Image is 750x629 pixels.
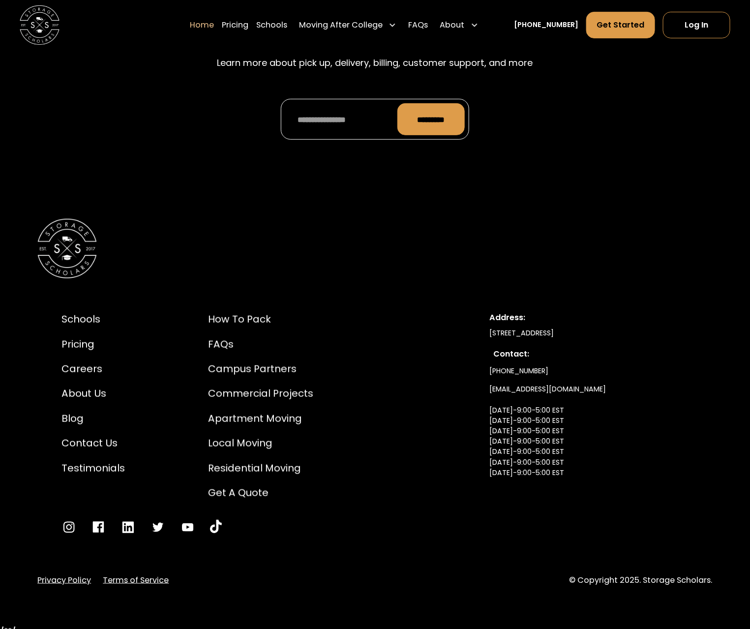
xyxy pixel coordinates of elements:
[103,574,169,586] a: Terms of Service
[436,11,482,38] div: About
[208,461,313,476] a: Residential Moving
[208,337,313,352] a: FAQs
[222,11,248,38] a: Pricing
[295,11,400,38] div: Moving After College
[247,34,503,52] h3: Exclusive Discounts and Promotions
[91,520,106,535] a: Go to Facebook
[489,328,689,338] div: [STREET_ADDRESS]
[61,386,125,401] a: About Us
[489,380,606,503] a: [EMAIL_ADDRESS][DOMAIN_NAME][DATE]-9:00-5:00 EST[DATE]-9:00-5:00 EST[DATE]-9:00-5:00 EST[DATE]-9:...
[208,436,313,450] a: Local Moving
[440,19,465,30] div: About
[61,312,125,327] a: Schools
[208,485,313,500] a: Get a Quote
[208,361,313,376] a: Campus Partners
[120,520,135,535] a: Go to LinkedIn
[217,56,533,69] p: Learn more about pick up, delivery, billing, customer support, and more
[180,520,195,535] a: Go to YouTube
[663,11,730,38] a: Log In
[281,99,470,140] form: Promo Form
[61,411,125,426] a: Blog
[570,574,713,586] div: © Copyright 2025. Storage Scholars.
[190,11,214,38] a: Home
[408,11,428,38] a: FAQs
[150,520,165,535] a: Go to Twitter
[61,461,125,476] a: Testimonials
[208,411,313,426] a: Apartment Moving
[208,386,313,401] a: Commercial Projects
[586,11,655,38] a: Get Started
[489,362,548,380] a: [PHONE_NUMBER]
[61,361,125,376] a: Careers
[210,520,222,535] a: Go to YouTube
[61,520,76,535] a: Go to Instagram
[299,19,383,30] div: Moving After College
[514,20,578,30] a: [PHONE_NUMBER]
[256,11,287,38] a: Schools
[37,574,91,586] a: Privacy Policy
[61,337,125,352] a: Pricing
[208,312,313,327] a: How to Pack
[61,436,125,450] a: Contact Us
[20,5,60,45] img: Storage Scholars main logo
[37,219,97,278] img: Storage Scholars Logomark.
[494,348,685,360] div: Contact:
[489,312,689,324] div: Address:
